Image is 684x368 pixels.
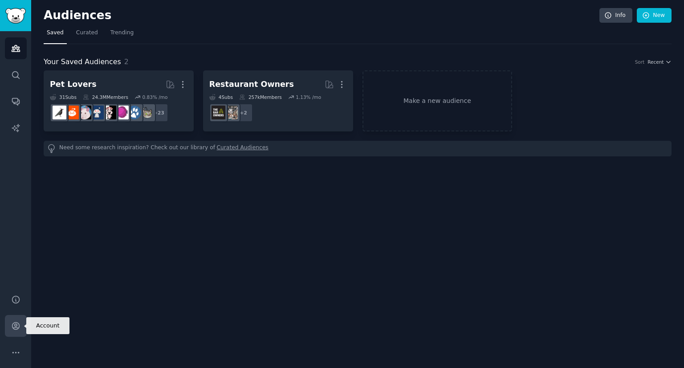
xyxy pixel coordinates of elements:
div: Sort [635,59,645,65]
img: RATS [77,106,91,119]
img: birding [53,106,66,119]
span: Saved [47,29,64,37]
div: Pet Lovers [50,79,97,90]
div: 31 Sub s [50,94,77,100]
span: 2 [124,57,129,66]
div: + 23 [150,103,168,122]
button: Recent [647,59,672,65]
div: 0.83 % /mo [142,94,167,100]
a: Trending [107,26,137,44]
div: Restaurant Owners [209,79,294,90]
div: Need some research inspiration? Check out our library of [44,141,672,156]
a: Curated Audiences [217,144,269,153]
div: 4 Sub s [209,94,233,100]
div: 24.3M Members [83,94,128,100]
img: parrots [102,106,116,119]
img: cats [140,106,154,119]
a: Restaurant Owners4Subs257kMembers1.13% /mo+2restaurantownersBarOwners [203,70,353,131]
img: dogs [127,106,141,119]
a: Make a new audience [362,70,513,131]
div: + 2 [234,103,253,122]
a: Info [599,8,632,23]
span: Curated [76,29,98,37]
img: dogswithjobs [90,106,104,119]
div: 257k Members [239,94,282,100]
span: Trending [110,29,134,37]
img: BeardedDragons [65,106,79,119]
img: GummySearch logo [5,8,26,24]
img: BarOwners [212,106,225,119]
div: 1.13 % /mo [296,94,321,100]
h2: Audiences [44,8,599,23]
a: Curated [73,26,101,44]
img: Aquariums [115,106,129,119]
a: New [637,8,672,23]
span: Recent [647,59,664,65]
img: restaurantowners [224,106,238,119]
a: Saved [44,26,67,44]
a: Pet Lovers31Subs24.3MMembers0.83% /mo+23catsdogsAquariumsparrotsdogswithjobsRATSBeardedDragonsbir... [44,70,194,131]
span: Your Saved Audiences [44,57,121,68]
